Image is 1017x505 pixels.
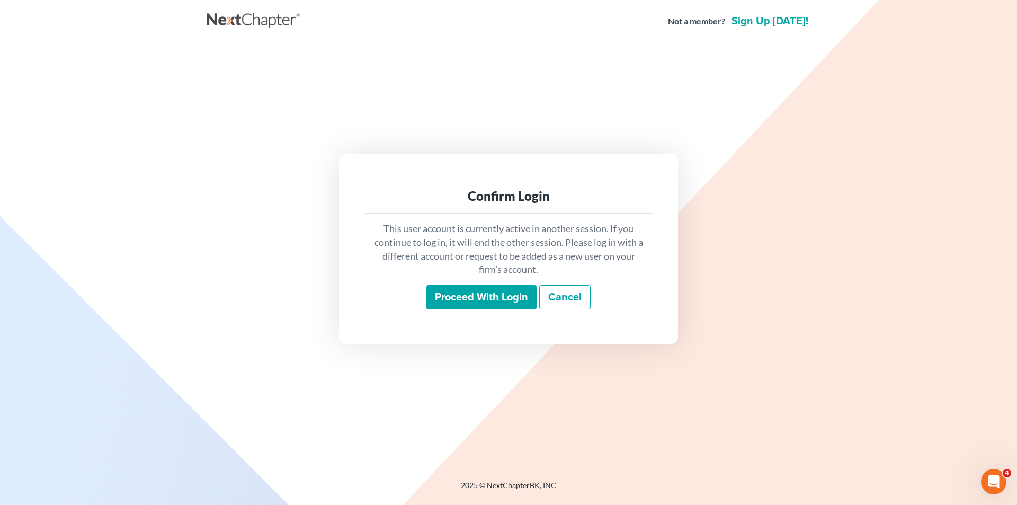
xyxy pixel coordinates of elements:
div: 2025 © NextChapterBK, INC [207,480,810,499]
input: Proceed with login [426,285,537,309]
a: Cancel [539,285,591,309]
iframe: Intercom live chat [981,469,1006,494]
a: Sign up [DATE]! [729,16,810,26]
p: This user account is currently active in another session. If you continue to log in, it will end ... [373,222,644,277]
span: 4 [1003,469,1011,477]
div: Confirm Login [373,188,644,205]
strong: Not a member? [668,15,725,28]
